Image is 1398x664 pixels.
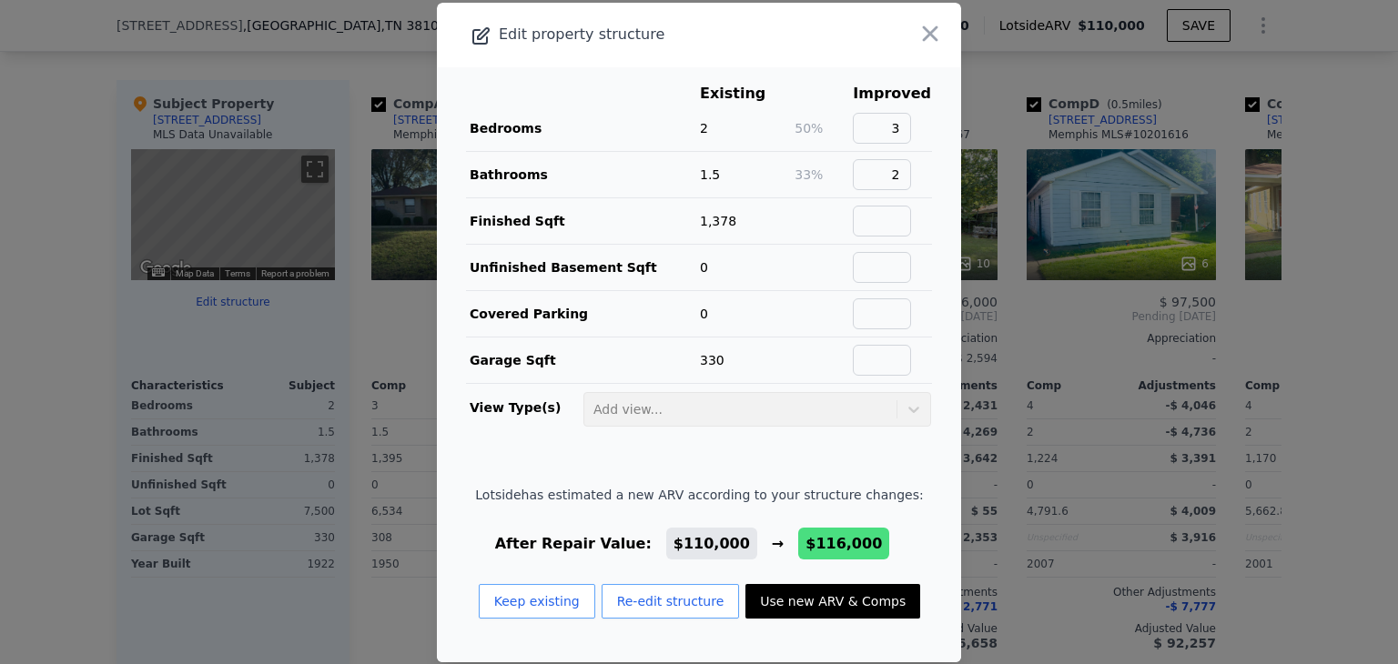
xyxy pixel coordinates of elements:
[466,384,582,428] td: View Type(s)
[479,584,595,619] button: Keep existing
[700,167,720,182] span: 1.5
[805,535,882,552] span: $116,000
[700,353,724,367] span: 330
[466,106,699,152] td: Bedrooms
[466,337,699,383] td: Garage Sqft
[466,197,699,244] td: Finished Sqft
[466,290,699,337] td: Covered Parking
[466,151,699,197] td: Bathrooms
[674,535,750,552] span: $110,000
[700,260,708,275] span: 0
[700,214,736,228] span: 1,378
[852,82,932,106] th: Improved
[475,533,923,555] div: After Repair Value: →
[700,307,708,321] span: 0
[437,22,856,47] div: Edit property structure
[699,82,794,106] th: Existing
[795,167,823,182] span: 33%
[602,584,740,619] button: Re-edit structure
[745,584,920,619] button: Use new ARV & Comps
[466,244,699,290] td: Unfinished Basement Sqft
[475,486,923,504] span: Lotside has estimated a new ARV according to your structure changes:
[700,121,708,136] span: 2
[795,121,823,136] span: 50%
